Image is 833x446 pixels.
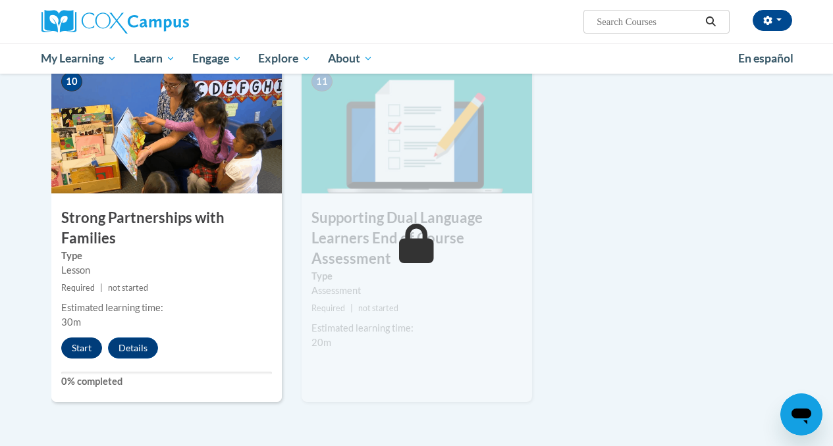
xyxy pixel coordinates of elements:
[780,393,822,435] iframe: Button to launch messaging window
[311,269,522,284] label: Type
[51,208,282,249] h3: Strong Partnerships with Families
[61,283,95,293] span: Required
[61,316,81,328] span: 30m
[302,208,532,268] h3: Supporting Dual Language Learners End of Course Assessment
[33,43,126,74] a: My Learning
[61,374,272,389] label: 0% completed
[192,51,242,66] span: Engage
[41,10,189,34] img: Cox Campus
[311,284,522,298] div: Assessment
[250,43,319,74] a: Explore
[311,303,345,313] span: Required
[61,72,82,91] span: 10
[184,43,250,74] a: Engage
[258,51,311,66] span: Explore
[134,51,175,66] span: Learn
[32,43,802,74] div: Main menu
[753,10,792,31] button: Account Settings
[51,62,282,193] img: Course Image
[61,337,102,359] button: Start
[108,283,148,293] span: not started
[358,303,398,313] span: not started
[595,14,701,30] input: Search Courses
[108,337,158,359] button: Details
[41,51,117,66] span: My Learning
[730,45,802,72] a: En español
[61,263,272,278] div: Lesson
[319,43,381,74] a: About
[311,337,331,348] span: 20m
[328,51,373,66] span: About
[125,43,184,74] a: Learn
[738,51,793,65] span: En español
[41,10,279,34] a: Cox Campus
[701,14,720,30] button: Search
[311,72,333,91] span: 11
[61,301,272,315] div: Estimated learning time:
[61,249,272,263] label: Type
[100,283,103,293] span: |
[302,62,532,193] img: Course Image
[311,321,522,335] div: Estimated learning time:
[350,303,353,313] span: |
